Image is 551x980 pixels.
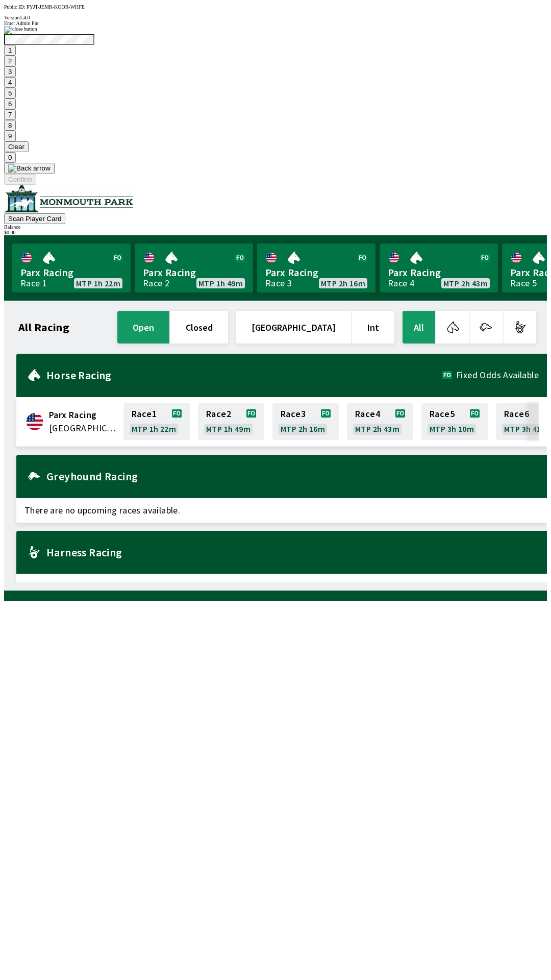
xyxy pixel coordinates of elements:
div: Public ID: [4,4,547,10]
span: MTP 2h 16m [281,425,325,433]
span: Parx Racing [20,266,122,279]
span: Race 1 [132,410,157,418]
span: Race 3 [281,410,306,418]
span: Race 6 [504,410,529,418]
div: Race 4 [388,279,414,287]
a: Race5MTP 3h 10m [421,403,488,440]
span: There are no upcoming races available. [16,574,547,598]
h2: Horse Racing [46,371,442,379]
h2: Harness Racing [46,548,539,556]
div: Race 5 [510,279,537,287]
button: Confirm [4,174,36,185]
span: PYJT-JEMR-KOOR-WHFE [27,4,85,10]
span: MTP 2h 43m [443,279,488,287]
button: Scan Player Card [4,213,65,224]
div: Race 1 [20,279,47,287]
button: 0 [4,152,16,163]
button: 1 [4,45,16,56]
img: Back arrow [8,164,51,173]
button: 5 [4,88,16,99]
div: $ 0.00 [4,230,547,235]
img: venue logo [4,185,133,212]
button: All [403,311,435,344]
button: closed [170,311,228,344]
a: Parx RacingRace 4MTP 2h 43m [380,243,498,292]
span: MTP 1h 22m [76,279,120,287]
span: Race 2 [206,410,231,418]
div: Balance [4,224,547,230]
a: Parx RacingRace 1MTP 1h 22m [12,243,131,292]
span: United States [49,422,117,435]
button: 2 [4,56,16,66]
span: MTP 2h 43m [355,425,399,433]
span: MTP 3h 41m [504,425,548,433]
span: MTP 1h 22m [132,425,176,433]
img: close button [4,26,37,34]
button: Int [352,311,394,344]
a: Race1MTP 1h 22m [123,403,190,440]
div: Enter Admin Pin [4,20,547,26]
span: There are no upcoming races available. [16,498,547,523]
a: Race3MTP 2h 16m [272,403,339,440]
a: Parx RacingRace 2MTP 1h 49m [135,243,253,292]
span: Parx Racing [265,266,367,279]
span: Race 4 [355,410,380,418]
button: [GEOGRAPHIC_DATA] [236,311,351,344]
div: Race 3 [265,279,292,287]
a: Race2MTP 1h 49m [198,403,264,440]
button: 6 [4,99,16,109]
button: open [117,311,169,344]
div: Race 2 [143,279,169,287]
a: Parx RacingRace 3MTP 2h 16m [257,243,375,292]
span: Parx Racing [143,266,245,279]
h1: All Racing [18,323,69,331]
span: MTP 1h 49m [206,425,251,433]
a: Race4MTP 2h 43m [347,403,413,440]
button: 9 [4,131,16,141]
span: MTP 2h 16m [321,279,365,287]
h2: Greyhound Racing [46,472,539,480]
button: 3 [4,66,16,77]
span: Fixed Odds Available [456,371,539,379]
button: Clear [4,141,29,152]
button: 7 [4,109,16,120]
button: 4 [4,77,16,88]
button: 8 [4,120,16,131]
div: Version 1.4.0 [4,15,547,20]
span: Parx Racing [388,266,490,279]
span: Race 5 [430,410,455,418]
span: Parx Racing [49,408,117,422]
span: MTP 3h 10m [430,425,474,433]
span: MTP 1h 49m [198,279,243,287]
